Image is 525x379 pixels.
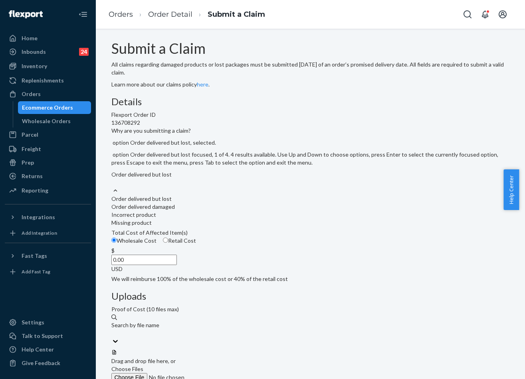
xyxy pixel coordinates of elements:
div: Order delivered damaged [111,203,510,211]
div: Returns [22,172,43,180]
button: Open account menu [495,6,511,22]
ol: breadcrumbs [102,3,271,26]
p: All claims regarding damaged products or lost packages must be submitted [DATE] of an order’s pro... [111,61,510,77]
span: Retail Cost [168,237,196,244]
a: here [197,81,208,88]
div: Settings [22,318,44,326]
input: Wholesale Cost [111,238,117,243]
div: Ecommerce Orders [22,104,73,112]
div: Flexport Order ID [111,111,510,119]
a: Add Integration [5,227,91,240]
div: Search by file name [111,321,510,329]
input: Retail Cost [163,238,168,243]
button: Fast Tags [5,249,91,262]
a: Help Center [5,343,91,356]
a: Home [5,32,91,45]
div: Freight [22,145,41,153]
a: Replenishments [5,74,91,87]
a: Returns [5,170,91,183]
a: Freight [5,143,91,155]
h3: Uploads [111,291,510,301]
button: Help Center [503,169,519,210]
span: Total Cost of Affected Item(s) [111,229,188,236]
a: Settings [5,316,91,329]
div: Order delivered but lost [111,195,510,203]
img: Flexport logo [9,10,43,18]
div: Talk to Support [22,332,63,340]
div: Help Center [22,346,54,353]
div: Fast Tags [22,252,47,260]
span: Choose Files [111,365,143,372]
a: Inventory [5,60,91,73]
div: Wholesale Orders [22,117,71,125]
div: Inventory [22,62,47,70]
input: Why are you submitting a claim? option Order delivered but lost, selected. option Order delivered... [111,179,112,187]
div: Order delivered but lost [111,171,510,179]
div: Add Fast Tag [22,268,50,275]
div: Home [22,34,38,42]
a: Parcel [5,128,91,141]
a: Reporting [5,184,91,197]
p: We will reimburse 100% of the wholesale cost or 40% of the retail cost [111,275,510,283]
p: Learn more about our claims policy . [111,81,510,88]
a: Prep [5,156,91,169]
a: Ecommerce Orders [18,101,91,114]
div: Missing product [111,219,510,227]
div: Incorrect product [111,211,510,219]
button: Give Feedback [5,357,91,369]
input: $USD [111,255,177,265]
h1: Submit a Claim [111,41,510,57]
span: Proof of Cost (10 files max) [111,306,179,312]
a: Order Detail [148,10,192,19]
a: Wholesale Orders [18,115,91,128]
a: Talk to Support [5,330,91,342]
div: Replenishments [22,77,64,84]
a: Orders [5,88,91,100]
a: Orders [109,10,133,19]
div: Integrations [22,213,55,221]
div: USD [111,265,510,273]
div: Reporting [22,187,48,194]
div: Add Integration [22,230,57,236]
h3: Details [111,96,510,107]
div: $ [111,247,510,255]
a: Inbounds24 [5,45,91,58]
a: Submit a Claim [208,10,265,19]
p: option Order delivered but lost focused, 1 of 4. 4 results available. Use Up and Down to choose o... [111,151,510,167]
div: 136708292 [111,119,510,127]
span: Wholesale Cost [117,237,157,244]
div: Drag and drop file here, or [111,357,510,365]
div: Inbounds [22,48,46,56]
button: Open notifications [477,6,493,22]
a: Add Fast Tag [5,265,91,278]
p: Why are you submitting a claim? [111,127,510,135]
button: Close Navigation [75,6,91,22]
div: Prep [22,159,34,167]
div: 24 [79,48,89,56]
p: option Order delivered but lost, selected. [111,139,510,147]
button: Open Search Box [460,6,475,22]
div: Give Feedback [22,359,60,367]
div: Orders [22,90,41,98]
input: Search by file name [111,329,112,337]
div: Parcel [22,131,38,139]
button: Integrations [5,211,91,224]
